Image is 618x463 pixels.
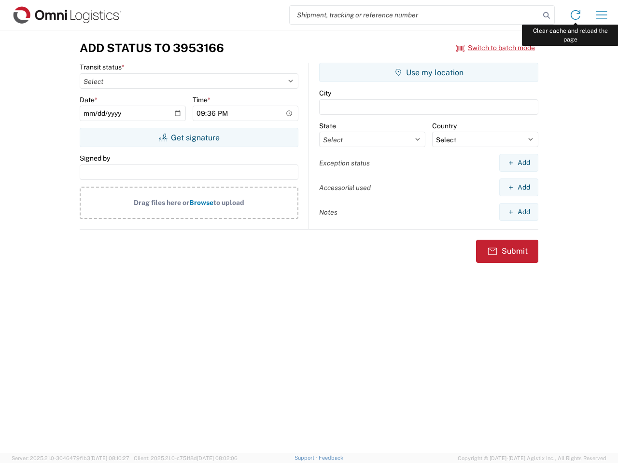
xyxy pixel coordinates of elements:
button: Switch to batch mode [456,40,535,56]
button: Add [499,178,538,196]
label: Date [80,95,98,104]
label: Exception status [319,159,370,167]
label: State [319,122,336,130]
a: Support [295,455,319,461]
label: Signed by [80,154,110,163]
span: Client: 2025.21.0-c751f8d [134,455,238,461]
input: Shipment, tracking or reference number [290,6,540,24]
button: Add [499,203,538,221]
button: Use my location [319,63,538,82]
span: Drag files here or [134,199,189,206]
label: Notes [319,208,337,217]
label: City [319,89,331,97]
span: [DATE] 08:02:06 [197,455,238,461]
label: Country [432,122,457,130]
span: Browse [189,199,213,206]
label: Accessorial used [319,183,371,192]
button: Get signature [80,128,298,147]
span: to upload [213,199,244,206]
span: Copyright © [DATE]-[DATE] Agistix Inc., All Rights Reserved [458,454,606,463]
span: [DATE] 08:10:27 [90,455,129,461]
span: Server: 2025.21.0-3046479f1b3 [12,455,129,461]
button: Submit [476,240,538,263]
h3: Add Status to 3953166 [80,41,224,55]
a: Feedback [319,455,343,461]
label: Time [193,95,211,104]
label: Transit status [80,63,125,71]
button: Add [499,154,538,172]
